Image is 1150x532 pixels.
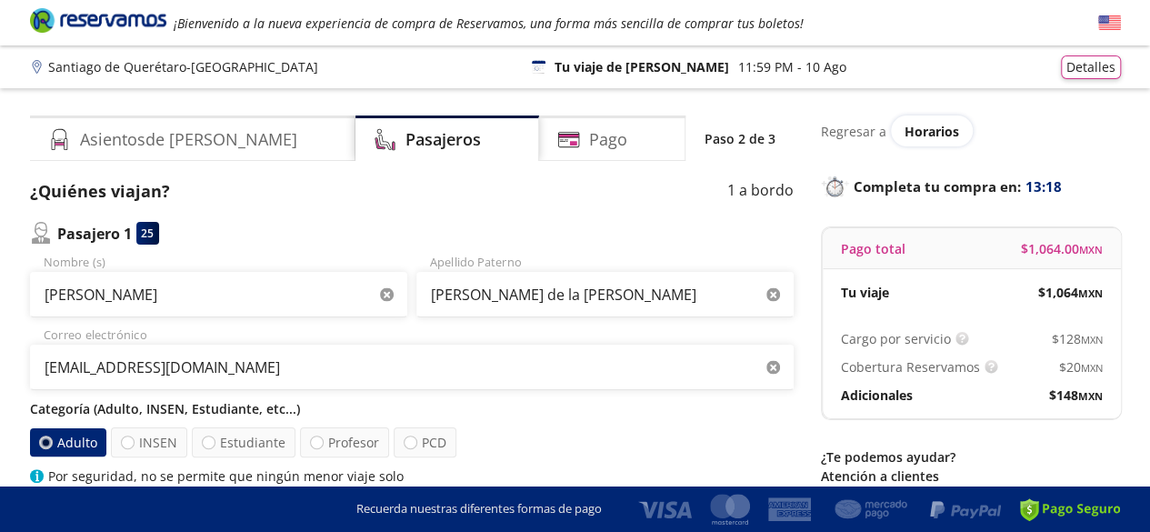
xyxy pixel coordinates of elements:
span: $ 128 [1052,329,1103,348]
p: Categoría (Adulto, INSEN, Estudiante, etc...) [30,399,794,418]
p: ¿Te podemos ayudar? [821,447,1121,467]
h4: Pago [589,127,627,152]
label: PCD [394,427,456,457]
p: Cobertura Reservamos [841,357,980,376]
input: Nombre (s) [30,272,407,317]
input: Apellido Paterno [416,272,794,317]
p: 1 a bordo [727,179,794,204]
div: 25 [136,222,159,245]
h4: Pasajeros [405,127,481,152]
span: Horarios [905,123,959,140]
a: Brand Logo [30,6,166,39]
button: Detalles [1061,55,1121,79]
label: Estudiante [192,427,295,457]
input: Correo electrónico [30,345,794,390]
p: Regresar a [821,122,886,141]
p: ¿Quiénes viajan? [30,179,170,204]
p: 11:59 PM - 10 Ago [738,57,846,76]
span: $ 148 [1049,386,1103,405]
p: Tu viaje de [PERSON_NAME] [555,57,729,76]
p: Santiago de Querétaro - [GEOGRAPHIC_DATA] [48,57,318,76]
p: Cargo por servicio [841,329,951,348]
p: Por seguridad, no se permite que ningún menor viaje solo [48,467,404,486]
h4: Asientos de [PERSON_NAME] [80,127,297,152]
p: Paso 2 de 3 [705,129,775,148]
p: Atención a clientes [821,467,1121,486]
div: Regresar a ver horarios [821,115,1121,146]
p: Pago total [841,239,905,258]
em: ¡Bienvenido a la nueva experiencia de compra de Reservamos, una forma más sencilla de comprar tus... [174,15,804,32]
span: $ 1,064 [1038,283,1103,302]
p: Completa tu compra en : [821,174,1121,199]
p: Recuerda nuestras diferentes formas de pago [356,500,602,518]
p: Tu viaje [841,283,889,302]
label: Adulto [29,428,105,457]
small: MXN [1078,286,1103,300]
p: Pasajero 1 [57,223,132,245]
p: Adicionales [841,386,913,405]
small: MXN [1081,333,1103,346]
keeper-lock: Open Keeper Popup [372,284,394,306]
small: MXN [1078,389,1103,403]
small: MXN [1079,243,1103,256]
span: $ 20 [1059,357,1103,376]
span: $ 1,064.00 [1021,239,1103,258]
small: MXN [1081,361,1103,375]
i: Brand Logo [30,6,166,34]
span: 13:18 [1025,176,1062,197]
button: English [1098,12,1121,35]
label: Profesor [300,427,389,457]
label: INSEN [111,427,187,457]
